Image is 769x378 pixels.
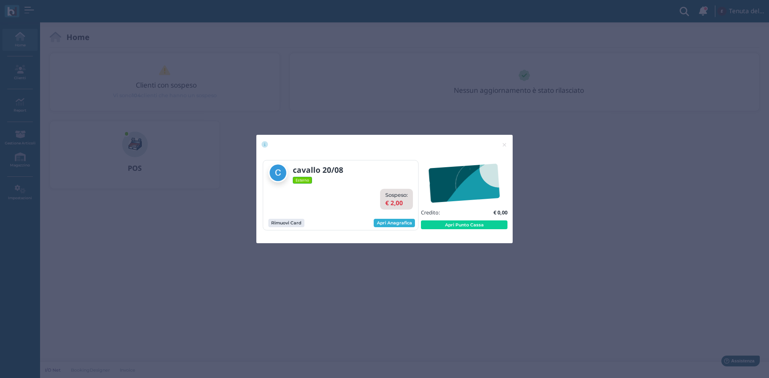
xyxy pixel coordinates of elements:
[268,163,288,182] img: cavallo 20/08
[268,163,368,184] a: cavallo 20/08 Esterno
[268,219,304,228] button: Rimuovi Card
[24,6,53,12] span: Assistenza
[293,177,312,183] span: Esterno
[421,210,440,215] h5: Credito:
[385,199,403,207] b: € 2,00
[501,140,507,150] span: ×
[493,209,507,216] b: € 0,00
[374,219,415,228] a: Apri Anagrafica
[293,164,343,175] b: cavallo 20/08
[385,191,408,199] label: Sospeso:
